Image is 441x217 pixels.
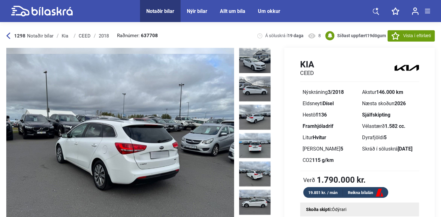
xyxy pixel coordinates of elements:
div: Hestöfl [303,112,357,117]
img: logo Kia CEED [394,59,419,77]
div: Nýskráning [303,90,357,95]
a: Allt um bíla [220,8,245,14]
h1: Kia [300,59,314,70]
b: 1.582 cc. [385,123,405,129]
h2: CEED [300,70,314,77]
b: 19 daga [287,33,304,38]
span: Vista í eftirlæti [403,32,431,39]
span: Á söluskrá í [265,33,304,39]
b: 146.000 km [376,89,403,95]
span: Notaðir bílar [27,33,53,39]
a: Reikna bílalán [343,189,388,197]
div: Kia [62,33,70,38]
b: 3/2018 [328,89,344,95]
b: Hvítur [313,134,326,140]
b: 5 [340,146,343,152]
b: 2026 [394,100,406,106]
span: Raðnúmer: [117,33,158,38]
span: Ódýrari [332,207,346,212]
b: 1298 [14,33,25,39]
span: 8 [318,33,321,39]
img: 1755774071_7980581309390094154_28074043562430027.jpg [239,161,271,186]
a: Um okkur [258,8,280,14]
b: Sjálfskipting [362,112,390,118]
img: 1755774069_2579564298941570588_28074042041627925.jpg [239,76,271,101]
img: 1755774069_5446167310872843509_28074041562651642.jpg [239,48,271,73]
a: Nýir bílar [187,8,207,14]
strong: Skoða skipti: [306,207,332,212]
div: 19.851 kr. / mán [303,189,343,196]
div: Eldsneyti [303,101,357,106]
b: 1.790.000 kr. [317,176,366,184]
img: 1755774069_2516211119538086101_28074042546611369.jpg [239,105,271,130]
img: 1755774070_6942507595905796811_28074043034648939.jpg [239,133,271,158]
b: Síðast uppfært dögum [337,33,386,38]
div: Akstur [362,90,416,95]
div: Vélastærð [362,124,416,129]
a: Notaðir bílar [146,8,174,14]
span: 19 [367,33,372,38]
div: CO2 [303,158,357,163]
div: CEED [79,33,91,38]
img: 1755774071_1500314666534350708_28074044106860531.jpg [239,190,271,215]
b: 136 [318,112,327,118]
div: 2018 [99,33,109,38]
b: 5 [384,134,387,140]
b: [DATE] [398,146,412,152]
div: Dyrafjöldi [362,135,416,140]
button: Vista í eftirlæti [388,30,435,42]
b: Dísel [323,100,334,106]
b: Framhjóladrif [303,123,333,129]
div: Skráð í söluskrá [362,146,416,151]
div: Litur [303,135,357,140]
div: [PERSON_NAME] [303,146,357,151]
img: user-login.svg [412,7,419,15]
b: 637708 [141,33,158,38]
b: 115 g/km [312,157,334,163]
span: Verð [303,177,315,183]
div: Næsta skoðun [362,101,416,106]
